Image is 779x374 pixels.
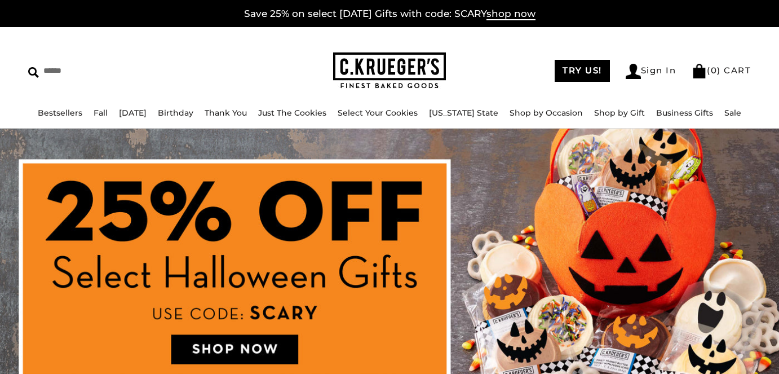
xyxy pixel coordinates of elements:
img: Account [626,64,641,79]
a: Shop by Gift [594,108,645,118]
a: [DATE] [119,108,147,118]
a: Fall [94,108,108,118]
a: Just The Cookies [258,108,326,118]
a: Save 25% on select [DATE] Gifts with code: SCARYshop now [244,8,535,20]
a: Business Gifts [656,108,713,118]
a: Sign In [626,64,676,79]
a: Bestsellers [38,108,82,118]
a: [US_STATE] State [429,108,498,118]
a: Select Your Cookies [338,108,418,118]
a: Sale [724,108,741,118]
img: Bag [692,64,707,78]
span: shop now [486,8,535,20]
a: (0) CART [692,65,751,76]
a: Shop by Occasion [510,108,583,118]
input: Search [28,62,197,80]
img: Search [28,67,39,78]
a: TRY US! [555,60,610,82]
span: 0 [711,65,718,76]
a: Birthday [158,108,193,118]
a: Thank You [205,108,247,118]
img: C.KRUEGER'S [333,52,446,89]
